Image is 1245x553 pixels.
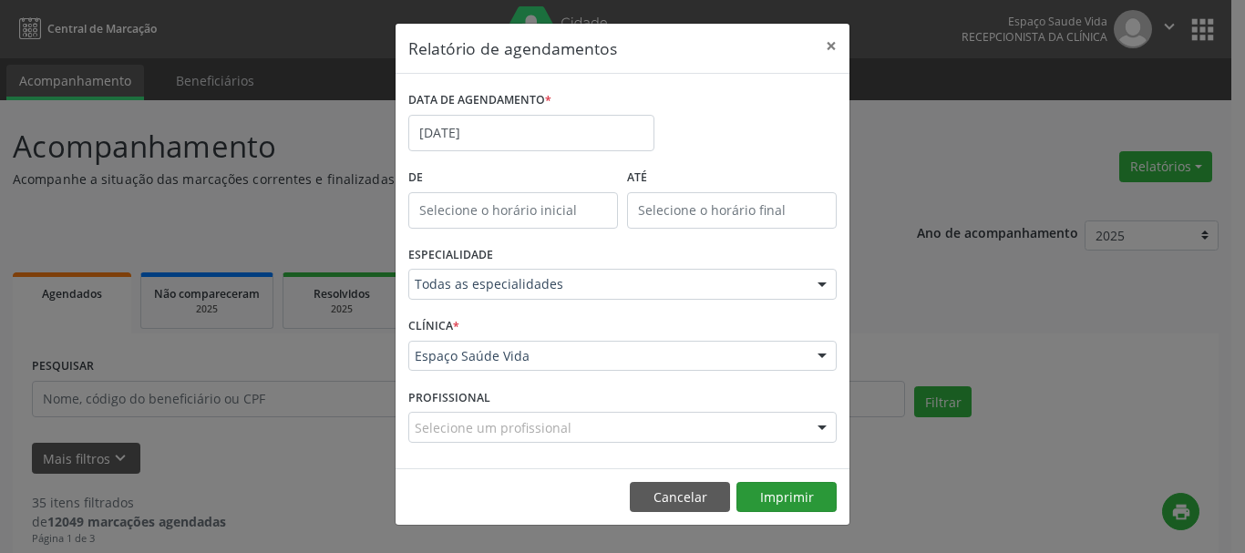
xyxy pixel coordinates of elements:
span: Espaço Saúde Vida [415,347,799,365]
span: Todas as especialidades [415,275,799,293]
label: PROFISSIONAL [408,384,490,412]
h5: Relatório de agendamentos [408,36,617,60]
input: Selecione uma data ou intervalo [408,115,654,151]
label: De [408,164,618,192]
button: Imprimir [736,482,837,513]
input: Selecione o horário final [627,192,837,229]
label: ESPECIALIDADE [408,241,493,270]
input: Selecione o horário inicial [408,192,618,229]
label: DATA DE AGENDAMENTO [408,87,551,115]
span: Selecione um profissional [415,418,571,437]
label: ATÉ [627,164,837,192]
button: Close [813,24,849,68]
button: Cancelar [630,482,730,513]
label: CLÍNICA [408,312,459,341]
